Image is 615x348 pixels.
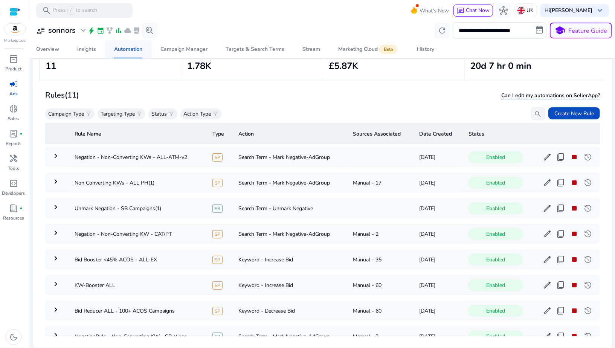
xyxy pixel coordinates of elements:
button: hub [496,3,511,18]
mat-icon: keyboard_arrow_right [51,331,60,340]
td: [DATE] [413,224,462,244]
span: stop [570,255,579,264]
div: Marketing Cloud [338,46,399,52]
td: Search Term - Unmark Negative [232,198,347,218]
h2: 1.78K [187,61,316,72]
p: Campaign Type [48,110,84,118]
span: edit [543,281,552,290]
b: [PERSON_NAME] [550,7,592,14]
span: expand_more [79,26,88,35]
span: SP [212,307,223,315]
span: edit [543,306,552,315]
p: Hi [545,8,592,13]
button: search_insights [142,23,157,38]
span: SP [212,256,223,264]
p: Marketplace [5,38,26,44]
button: stop [568,305,580,317]
span: fiber_manual_record [20,132,23,135]
td: [DATE] [413,301,462,321]
td: Keyword - Decrease Bid [232,301,347,321]
td: Keyword - Increase Bid [232,275,347,295]
div: Automation [114,47,142,52]
span: stop [570,229,579,238]
span: Enabled [468,331,523,342]
td: Non Converting KWs - ALL PH(1) [69,173,206,192]
span: code_blocks [9,179,18,188]
mat-icon: keyboard_arrow_right [51,203,60,212]
span: stop [570,153,579,162]
button: content_copy [555,253,567,266]
span: Beta [379,45,397,54]
td: Search Term - Mark Negative-AdGroup [232,224,347,244]
mat-icon: keyboard_arrow_right [51,279,60,288]
p: UK [526,4,534,17]
th: Rule Name [69,123,206,144]
button: edit [541,202,553,214]
div: Manual - 17 [353,179,407,187]
span: refresh [438,26,447,35]
span: SP [212,179,223,187]
mat-icon: keyboard_arrow_right [51,228,60,237]
button: edit [541,305,553,317]
button: content_copy [555,228,567,240]
span: search_insights [145,26,154,35]
button: content_copy [555,177,567,189]
h3: Rules (11) [45,91,79,100]
p: Targeting Type [101,110,135,118]
div: History [417,47,434,52]
span: Enabled [468,151,523,163]
span: bolt [88,27,95,34]
span: bar_chart [115,27,122,34]
button: edit [541,279,553,291]
span: / [67,6,74,15]
td: Bid Reducer ALL - 100+ ACOS Campaigns [69,301,206,321]
p: Sales [8,115,19,122]
td: [DATE] [413,275,462,295]
span: search [42,6,51,15]
p: Ads [9,90,18,97]
mat-icon: keyboard_arrow_right [51,305,60,314]
span: edit [543,229,552,238]
td: Bid Booster <45% ACOS - ALL-EX [69,250,206,269]
th: Sources Associated [347,123,413,144]
p: Action Type [183,110,211,118]
span: edit [543,153,552,162]
span: history [583,204,592,213]
td: Search Term - Mark Negative-AdGroup [232,173,347,192]
span: stop [570,306,579,315]
button: Create New Rule [548,107,600,119]
span: SP [212,281,223,290]
div: Manual - 35 [353,256,407,264]
p: Reports [6,140,21,147]
td: Unmark Negation - SB Campaigns(1) [69,198,206,218]
span: SP [212,230,223,238]
th: Action [232,123,347,144]
span: cloud [124,27,131,34]
button: stop [568,177,580,189]
td: [DATE] [413,147,462,167]
span: stop [570,204,579,213]
button: chatChat Now [453,5,493,17]
span: inventory_2 [9,55,18,64]
div: Stream [302,47,320,52]
button: edit [541,177,553,189]
span: school [555,25,566,36]
p: Status [151,110,167,118]
button: edit [541,228,553,240]
button: content_copy [555,151,567,163]
span: history [583,229,592,238]
td: Keyword - Increase Bid [232,250,347,269]
span: keyboard_arrow_down [595,6,604,15]
div: Targets & Search Terms [226,47,284,52]
button: content_copy [555,202,567,214]
td: [DATE] [413,250,462,269]
span: filter_alt [85,111,92,117]
h3: sonnors [48,26,76,35]
span: Create New Rule [554,110,594,118]
span: Enabled [468,177,523,189]
p: Tools [8,165,19,172]
span: content_copy [556,306,565,315]
span: content_copy [556,153,565,162]
span: content_copy [556,255,565,264]
span: Chat Now [466,7,490,14]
